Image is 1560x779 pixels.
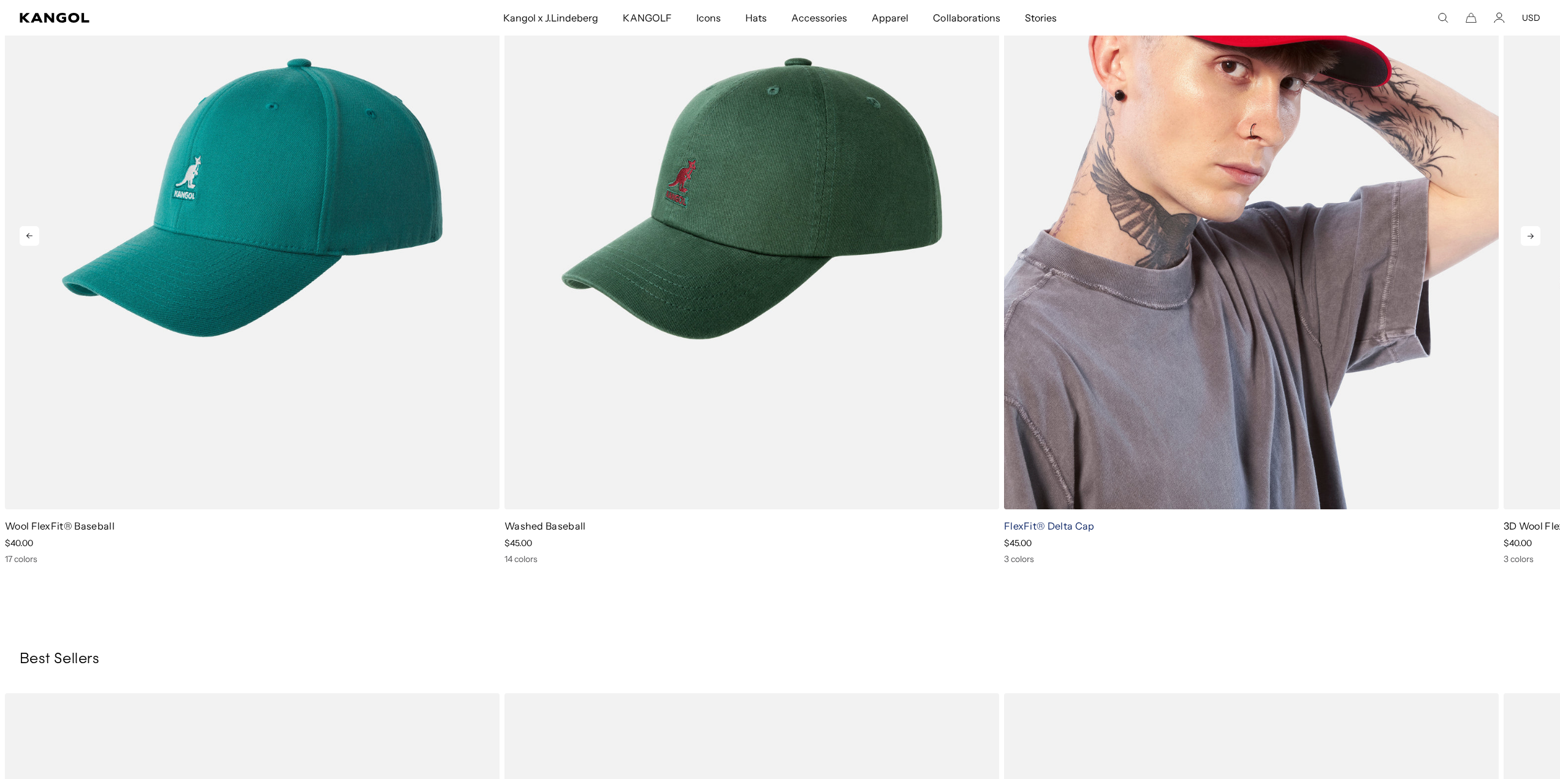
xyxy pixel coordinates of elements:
div: 3 colors [1004,553,1499,564]
a: FlexFit® Delta Cap [1004,520,1095,532]
a: Account [1494,12,1505,23]
a: Wool FlexFit® Baseball [5,520,115,532]
summary: Search here [1437,12,1448,23]
span: $45.00 [1004,538,1032,549]
button: USD [1522,12,1540,23]
button: Cart [1466,12,1477,23]
a: Kangol [20,13,334,23]
h3: Best Sellers [20,650,1540,669]
span: $45.00 [504,538,532,549]
span: $40.00 [1504,538,1532,549]
div: 17 colors [5,553,500,564]
a: Washed Baseball [504,520,586,532]
span: $40.00 [5,538,33,549]
div: 14 colors [504,553,999,564]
